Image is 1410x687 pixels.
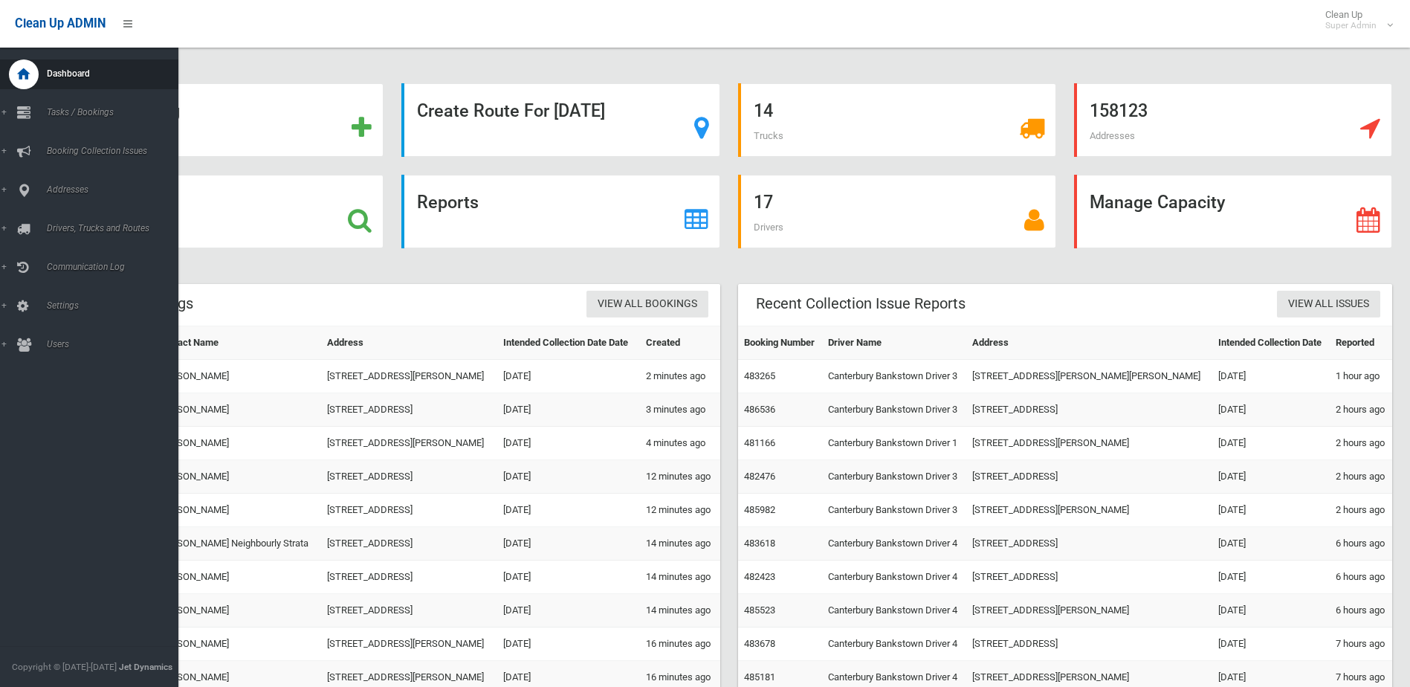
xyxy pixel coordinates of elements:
[966,594,1212,628] td: [STREET_ADDRESS][PERSON_NAME]
[1277,291,1380,318] a: View All Issues
[497,527,640,561] td: [DATE]
[497,628,640,661] td: [DATE]
[640,326,719,360] th: Created
[497,393,640,427] td: [DATE]
[152,628,321,661] td: [PERSON_NAME]
[822,326,966,360] th: Driver Name
[738,326,823,360] th: Booking Number
[640,527,719,561] td: 14 minutes ago
[119,662,172,672] strong: Jet Dynamics
[640,594,719,628] td: 14 minutes ago
[822,393,966,427] td: Canterbury Bankstown Driver 3
[754,222,783,233] span: Drivers
[1212,594,1330,628] td: [DATE]
[417,100,605,121] strong: Create Route For [DATE]
[1090,100,1148,121] strong: 158123
[1212,360,1330,393] td: [DATE]
[754,192,773,213] strong: 17
[966,527,1212,561] td: [STREET_ADDRESS]
[321,527,497,561] td: [STREET_ADDRESS]
[822,561,966,594] td: Canterbury Bankstown Driver 4
[497,561,640,594] td: [DATE]
[744,571,775,582] a: 482423
[497,594,640,628] td: [DATE]
[754,100,773,121] strong: 14
[966,561,1212,594] td: [STREET_ADDRESS]
[744,471,775,482] a: 482476
[1330,460,1392,494] td: 2 hours ago
[497,460,640,494] td: [DATE]
[321,393,497,427] td: [STREET_ADDRESS]
[966,494,1212,527] td: [STREET_ADDRESS][PERSON_NAME]
[417,192,479,213] strong: Reports
[640,393,719,427] td: 3 minutes ago
[1212,326,1330,360] th: Intended Collection Date
[586,291,708,318] a: View All Bookings
[152,594,321,628] td: [PERSON_NAME]
[640,628,719,661] td: 16 minutes ago
[744,437,775,448] a: 481166
[401,83,719,157] a: Create Route For [DATE]
[42,300,190,311] span: Settings
[1330,561,1392,594] td: 6 hours ago
[1330,393,1392,427] td: 2 hours ago
[65,83,384,157] a: Add Booking
[1330,628,1392,661] td: 7 hours ago
[1212,561,1330,594] td: [DATE]
[744,404,775,415] a: 486536
[822,628,966,661] td: Canterbury Bankstown Driver 4
[1330,594,1392,628] td: 6 hours ago
[321,561,497,594] td: [STREET_ADDRESS]
[42,184,190,195] span: Addresses
[152,561,321,594] td: [PERSON_NAME]
[1212,393,1330,427] td: [DATE]
[966,460,1212,494] td: [STREET_ADDRESS]
[744,504,775,515] a: 485982
[42,146,190,156] span: Booking Collection Issues
[42,223,190,233] span: Drivers, Trucks and Routes
[497,326,640,360] th: Intended Collection Date Date
[822,594,966,628] td: Canterbury Bankstown Driver 4
[1074,175,1392,248] a: Manage Capacity
[321,628,497,661] td: [STREET_ADDRESS][PERSON_NAME]
[15,16,106,30] span: Clean Up ADMIN
[42,107,190,117] span: Tasks / Bookings
[152,360,321,393] td: [PERSON_NAME]
[822,360,966,393] td: Canterbury Bankstown Driver 3
[1212,628,1330,661] td: [DATE]
[321,326,497,360] th: Address
[640,494,719,527] td: 12 minutes ago
[966,360,1212,393] td: [STREET_ADDRESS][PERSON_NAME][PERSON_NAME]
[738,175,1056,248] a: 17 Drivers
[1330,527,1392,561] td: 6 hours ago
[152,326,321,360] th: Contact Name
[640,460,719,494] td: 12 minutes ago
[152,494,321,527] td: [PERSON_NAME]
[822,427,966,460] td: Canterbury Bankstown Driver 1
[822,460,966,494] td: Canterbury Bankstown Driver 3
[321,360,497,393] td: [STREET_ADDRESS][PERSON_NAME]
[640,360,719,393] td: 2 minutes ago
[497,427,640,460] td: [DATE]
[1212,527,1330,561] td: [DATE]
[1330,326,1392,360] th: Reported
[744,671,775,683] a: 485181
[640,427,719,460] td: 4 minutes ago
[1074,83,1392,157] a: 158123 Addresses
[640,561,719,594] td: 14 minutes ago
[1330,494,1392,527] td: 2 hours ago
[822,527,966,561] td: Canterbury Bankstown Driver 4
[738,289,983,318] header: Recent Collection Issue Reports
[321,427,497,460] td: [STREET_ADDRESS][PERSON_NAME]
[744,638,775,649] a: 483678
[401,175,719,248] a: Reports
[42,262,190,272] span: Communication Log
[497,360,640,393] td: [DATE]
[152,393,321,427] td: [PERSON_NAME]
[744,604,775,616] a: 485523
[321,460,497,494] td: [STREET_ADDRESS]
[42,339,190,349] span: Users
[1330,360,1392,393] td: 1 hour ago
[1090,192,1225,213] strong: Manage Capacity
[497,494,640,527] td: [DATE]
